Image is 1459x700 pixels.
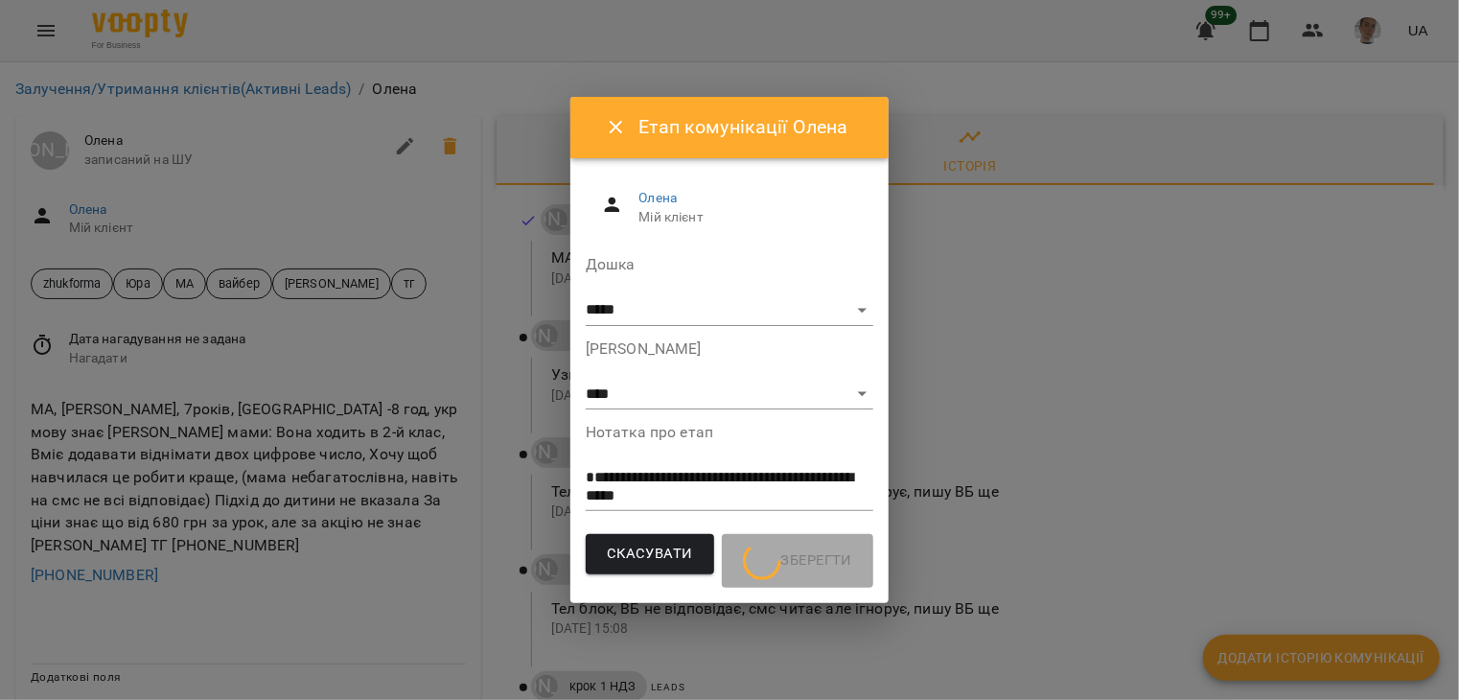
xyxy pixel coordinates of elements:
span: Скасувати [607,542,693,567]
button: Close [593,105,639,151]
h6: Етап комунікації Олена [638,112,866,142]
label: [PERSON_NAME] [586,341,873,357]
label: Нотатка про етап [586,425,873,440]
span: Мій клієнт [638,208,858,227]
a: Олена [638,190,677,205]
button: Скасувати [586,534,714,574]
label: Дошка [586,257,873,272]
